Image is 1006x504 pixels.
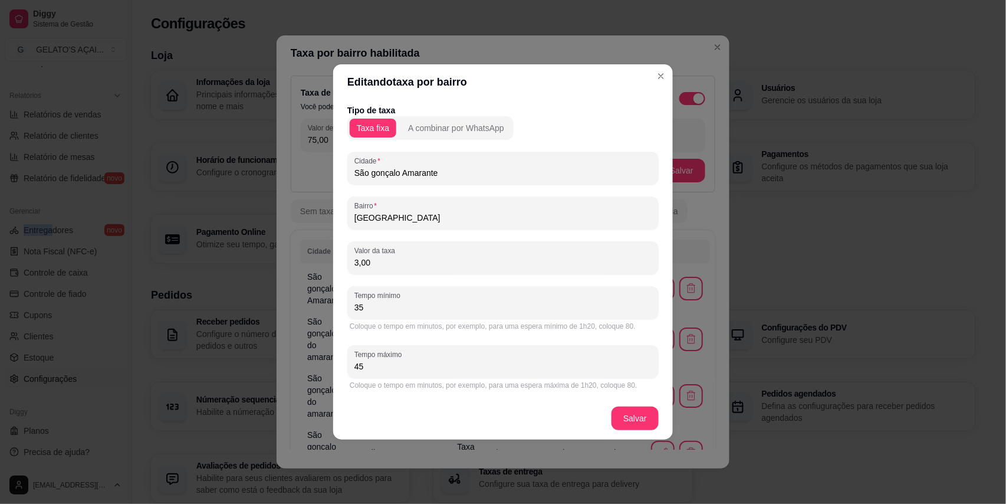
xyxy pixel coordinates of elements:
label: Valor da taxa [354,246,399,256]
input: Bairro [354,212,652,224]
div: Taxa fixa [357,122,389,134]
div: Coloque o tempo em minutos, por exemplo, para uma espera máxima de 1h20, coloque 80. [350,381,656,390]
input: Tempo máximo [354,361,652,372]
div: A combinar por WhatsApp [408,122,504,134]
input: Tempo mínimo [354,302,652,313]
label: Cidade [354,156,384,166]
label: Tempo máximo [354,349,406,359]
button: Close [652,67,670,86]
div: Coloque o tempo em minutos, por exemplo, para uma espera mínimo de 1h20, coloque 80. [350,322,656,331]
p: Tipo de taxa [347,104,659,116]
input: Valor da taxa [354,257,652,269]
input: Cidade [354,167,652,179]
header: Editando taxa por bairro [333,64,673,100]
label: Tempo mínimo [354,290,405,300]
label: Bairro [354,201,381,211]
button: Salvar [612,407,659,430]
